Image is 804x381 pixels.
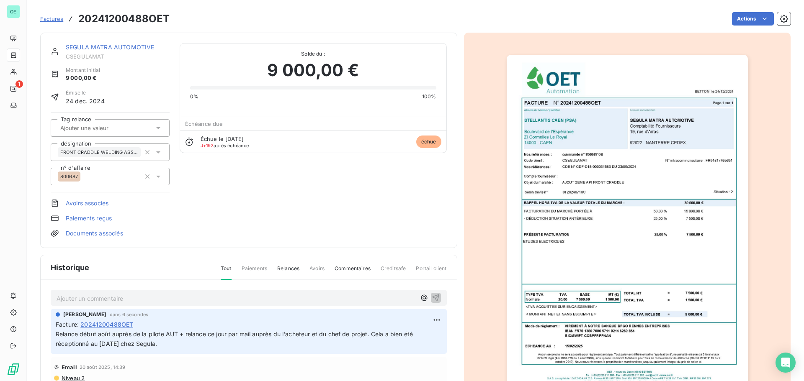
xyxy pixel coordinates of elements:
[66,66,100,74] span: Montant initial
[416,136,441,148] span: échue
[66,97,105,105] span: 24 déc. 2024
[201,143,214,148] span: J+192
[66,89,105,97] span: Émise le
[51,262,90,273] span: Historique
[63,311,106,318] span: [PERSON_NAME]
[277,265,299,279] span: Relances
[56,330,415,347] span: Relance début août auprès de la pilote AUT + relance ce jour par mail auprès du l'acheteur et du ...
[7,5,20,18] div: OE
[185,120,223,127] span: Échéance due
[201,143,249,148] span: après échéance
[201,136,244,142] span: Échue le [DATE]
[78,11,170,26] h3: 20241200488OET
[66,43,154,51] a: SEGULA MATRA AUTOMOTIVE
[776,353,796,373] div: Open Intercom Messenger
[732,12,774,26] button: Actions
[66,74,100,82] span: 9 000,00 €
[59,124,144,132] input: Ajouter une valeur
[381,265,406,279] span: Creditsafe
[242,265,267,279] span: Paiements
[190,93,198,100] span: 0%
[66,53,170,60] span: CSEGULAMAT
[15,80,23,88] span: 1
[60,174,78,179] span: 800687
[7,82,20,95] a: 1
[110,312,148,317] span: dans 6 secondes
[40,15,63,22] span: Factures
[221,265,232,280] span: Tout
[80,320,133,329] span: 20241200488OET
[422,93,436,100] span: 100%
[309,265,325,279] span: Avoirs
[80,365,126,370] span: 20 août 2025, 14:39
[56,320,79,329] span: Facture :
[190,50,436,58] span: Solde dû :
[62,364,77,371] span: Email
[267,58,359,83] span: 9 000,00 €
[60,150,138,155] span: FRONT CRADDLE WELDING ASSEMBLY
[66,199,108,207] a: Avoirs associés
[416,265,446,279] span: Portail client
[66,229,123,238] a: Documents associés
[7,363,20,376] img: Logo LeanPay
[335,265,371,279] span: Commentaires
[40,15,63,23] a: Factures
[66,214,112,222] a: Paiements reçus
